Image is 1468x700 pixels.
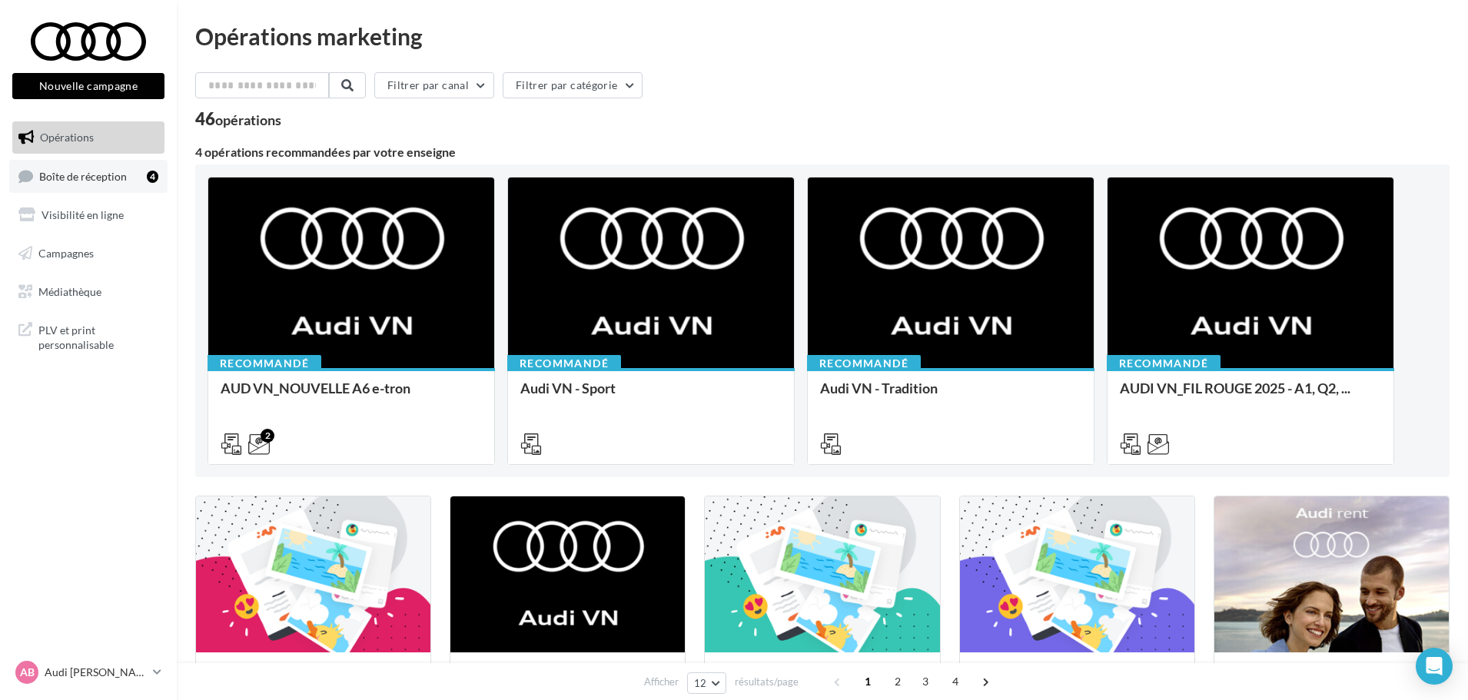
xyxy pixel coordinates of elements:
a: Visibilité en ligne [9,199,168,231]
div: 4 opérations recommandées par votre enseigne [195,146,1450,158]
div: Recommandé [507,355,621,372]
a: AB Audi [PERSON_NAME] [12,658,164,687]
span: AB [20,665,35,680]
span: Audi VN - Tradition [820,380,938,396]
span: 2 [885,669,910,694]
span: 1 [855,669,880,694]
a: PLV et print personnalisable [9,314,168,359]
button: 12 [687,672,726,694]
div: Recommandé [1107,355,1221,372]
div: Open Intercom Messenger [1416,648,1453,685]
span: Visibilité en ligne [42,208,124,221]
a: Médiathèque [9,276,168,308]
div: Opérations marketing [195,25,1450,48]
button: Filtrer par catégorie [503,72,643,98]
a: Campagnes [9,237,168,270]
div: 4 [147,171,158,183]
div: 46 [195,111,281,128]
span: 4 [943,669,968,694]
span: Boîte de réception [39,169,127,182]
span: Médiathèque [38,284,101,297]
div: Recommandé [807,355,921,372]
a: Opérations [9,121,168,154]
span: résultats/page [735,675,799,689]
div: 2 [261,429,274,443]
span: AUD VN_NOUVELLE A6 e-tron [221,380,410,396]
div: opérations [215,113,281,127]
span: Opérations [40,131,94,144]
button: Nouvelle campagne [12,73,164,99]
span: AUDI VN_FIL ROUGE 2025 - A1, Q2, ... [1120,380,1350,396]
button: Filtrer par canal [374,72,494,98]
a: Boîte de réception4 [9,160,168,193]
span: 3 [913,669,938,694]
span: Campagnes [38,247,94,260]
div: Recommandé [208,355,321,372]
p: Audi [PERSON_NAME] [45,665,147,680]
span: 12 [694,677,707,689]
span: Afficher [644,675,679,689]
span: Audi VN - Sport [520,380,616,396]
span: PLV et print personnalisable [38,320,158,353]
